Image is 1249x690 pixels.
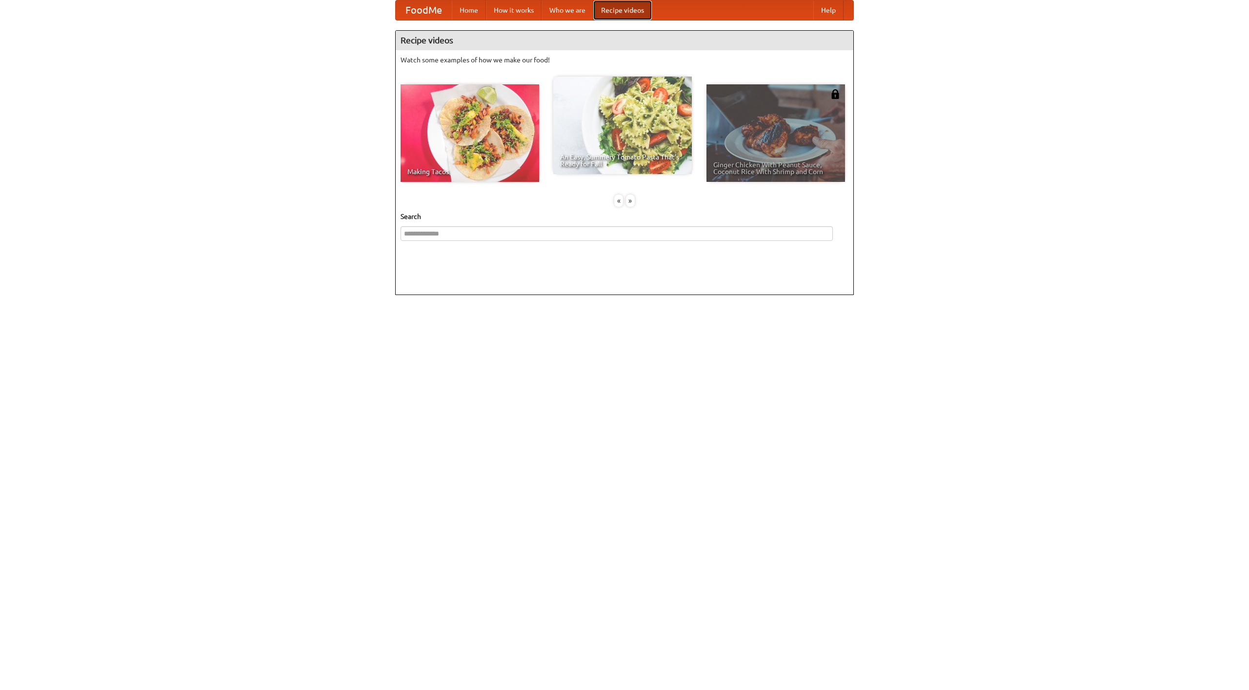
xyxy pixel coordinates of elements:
div: » [626,195,635,207]
h5: Search [401,212,848,221]
h4: Recipe videos [396,31,853,50]
a: Recipe videos [593,0,652,20]
a: FoodMe [396,0,452,20]
a: How it works [486,0,542,20]
a: Making Tacos [401,84,539,182]
img: 483408.png [830,89,840,99]
span: Making Tacos [407,168,532,175]
p: Watch some examples of how we make our food! [401,55,848,65]
a: Home [452,0,486,20]
a: An Easy, Summery Tomato Pasta That's Ready for Fall [553,77,692,174]
span: An Easy, Summery Tomato Pasta That's Ready for Fall [560,154,685,167]
div: « [614,195,623,207]
a: Who we are [542,0,593,20]
a: Help [813,0,844,20]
